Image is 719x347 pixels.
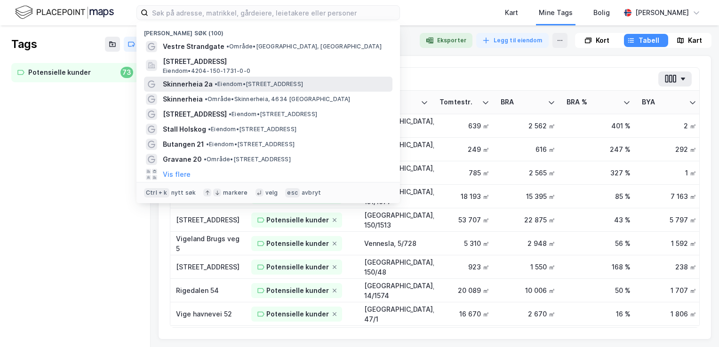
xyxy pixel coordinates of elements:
div: BYA [642,98,685,107]
div: 16 % [567,309,631,319]
div: [GEOGRAPHIC_DATA], 14/1574 [364,281,428,300]
span: • [204,156,207,163]
div: Vennesla, 5/728 [364,238,428,248]
div: 43 % [567,215,631,225]
span: Skinnerheia 2a [163,79,213,90]
input: Søk på adresse, matrikkel, gårdeiere, leietakere eller personer [148,6,399,20]
div: 53 707 ㎡ [439,215,489,225]
div: 292 ㎡ [642,144,696,154]
div: 238 ㎡ [642,262,696,272]
span: • [206,141,209,148]
img: logo.f888ab2527a4732fd821a326f86c7f29.svg [15,4,114,21]
div: 20 089 ㎡ [439,285,489,295]
div: Tabell [639,35,659,46]
div: Potensielle kunder [266,261,329,273]
div: 401 % [567,121,631,131]
span: Område • [GEOGRAPHIC_DATA], [GEOGRAPHIC_DATA] [226,43,382,50]
div: 73 [120,67,133,78]
div: 249 ㎡ [439,144,489,154]
div: [STREET_ADDRESS] [176,215,240,225]
div: 16 670 ㎡ [439,309,489,319]
div: 2 948 ㎡ [501,238,555,248]
div: avbryt [302,189,321,197]
span: • [215,80,217,87]
span: Eiendom • [STREET_ADDRESS] [229,110,317,118]
span: Eiendom • [STREET_ADDRESS] [206,141,295,148]
span: Butangen 21 [163,139,204,150]
div: Tags [11,37,37,52]
div: 1 806 ㎡ [642,309,696,319]
a: Potensielle kunder73 [11,63,139,82]
span: Gravane 20 [163,154,202,165]
span: [STREET_ADDRESS] [163,109,227,120]
div: Kort [596,35,609,46]
span: [STREET_ADDRESS] [163,56,389,67]
div: Kart [505,7,518,18]
div: 10 006 ㎡ [501,285,555,295]
div: markere [223,189,248,197]
div: 7 163 ㎡ [642,191,696,201]
div: 1 592 ㎡ [642,238,696,248]
div: 56 % [567,238,631,248]
div: Kart [688,35,702,46]
div: Ctrl + k [144,188,169,197]
div: 2 565 ㎡ [501,168,555,178]
div: 5 797 ㎡ [642,215,696,225]
div: Mine Tags [539,7,573,18]
div: [GEOGRAPHIC_DATA], 150/361 [364,116,428,136]
div: 639 ㎡ [439,121,489,131]
div: [STREET_ADDRESS] [176,262,240,272]
div: [GEOGRAPHIC_DATA], 150/1513 [364,210,428,230]
div: [GEOGRAPHIC_DATA], 151/1677 [364,187,428,206]
div: velg [265,189,278,197]
div: Vige havnevei 52 [176,309,240,319]
div: 5 310 ㎡ [439,238,489,248]
span: Område • Skinnerheia, 4634 [GEOGRAPHIC_DATA] [205,95,351,103]
div: Potensielle kunder [266,238,329,249]
div: Vigeland Brugs veg 5 [176,234,240,253]
button: Legg til eiendom [476,33,549,48]
span: • [208,126,211,133]
div: Tomtestr. [439,98,478,107]
div: [GEOGRAPHIC_DATA], 150/48 [364,257,428,277]
div: esc [285,188,300,197]
div: 22 875 ㎡ [501,215,555,225]
span: Stall Holskog [163,124,206,135]
div: 2 670 ㎡ [501,309,555,319]
div: 327 % [567,168,631,178]
div: [GEOGRAPHIC_DATA], 150/1753 [364,140,428,159]
iframe: Chat Widget [672,302,719,347]
div: 1 550 ㎡ [501,262,555,272]
div: 15 395 ㎡ [501,191,555,201]
div: [GEOGRAPHIC_DATA], 47/1 [364,304,428,324]
div: [PERSON_NAME] søk (100) [136,22,400,39]
div: [GEOGRAPHIC_DATA], 150/1450 [364,163,428,183]
span: Eiendom • [STREET_ADDRESS] [208,126,296,133]
button: Eksporter [420,33,472,48]
div: 85 % [567,191,631,201]
span: Eiendom • 4204-150-1731-0-0 [163,67,250,75]
div: Potensielle kunder [28,67,117,79]
div: Rigedalen 54 [176,285,240,295]
span: Skinnerheia [163,94,203,105]
span: Vestre Strandgate [163,41,224,52]
div: BRA % [567,98,619,107]
div: Potensielle kunder [266,285,329,296]
div: 1 707 ㎡ [642,285,696,295]
span: • [226,43,229,50]
div: 50 % [567,285,631,295]
div: 1 ㎡ [642,168,696,178]
div: Kontrollprogram for chat [672,302,719,347]
div: 616 ㎡ [501,144,555,154]
span: • [205,95,208,103]
button: Vis flere [163,169,191,180]
span: Område • [STREET_ADDRESS] [204,156,291,163]
div: 785 ㎡ [439,168,489,178]
div: BRA [501,98,544,107]
div: 923 ㎡ [439,262,489,272]
div: nytt søk [171,189,196,197]
div: Potensielle kunder [266,308,329,320]
span: Eiendom • [STREET_ADDRESS] [215,80,303,88]
div: 2 562 ㎡ [501,121,555,131]
div: 18 193 ㎡ [439,191,489,201]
